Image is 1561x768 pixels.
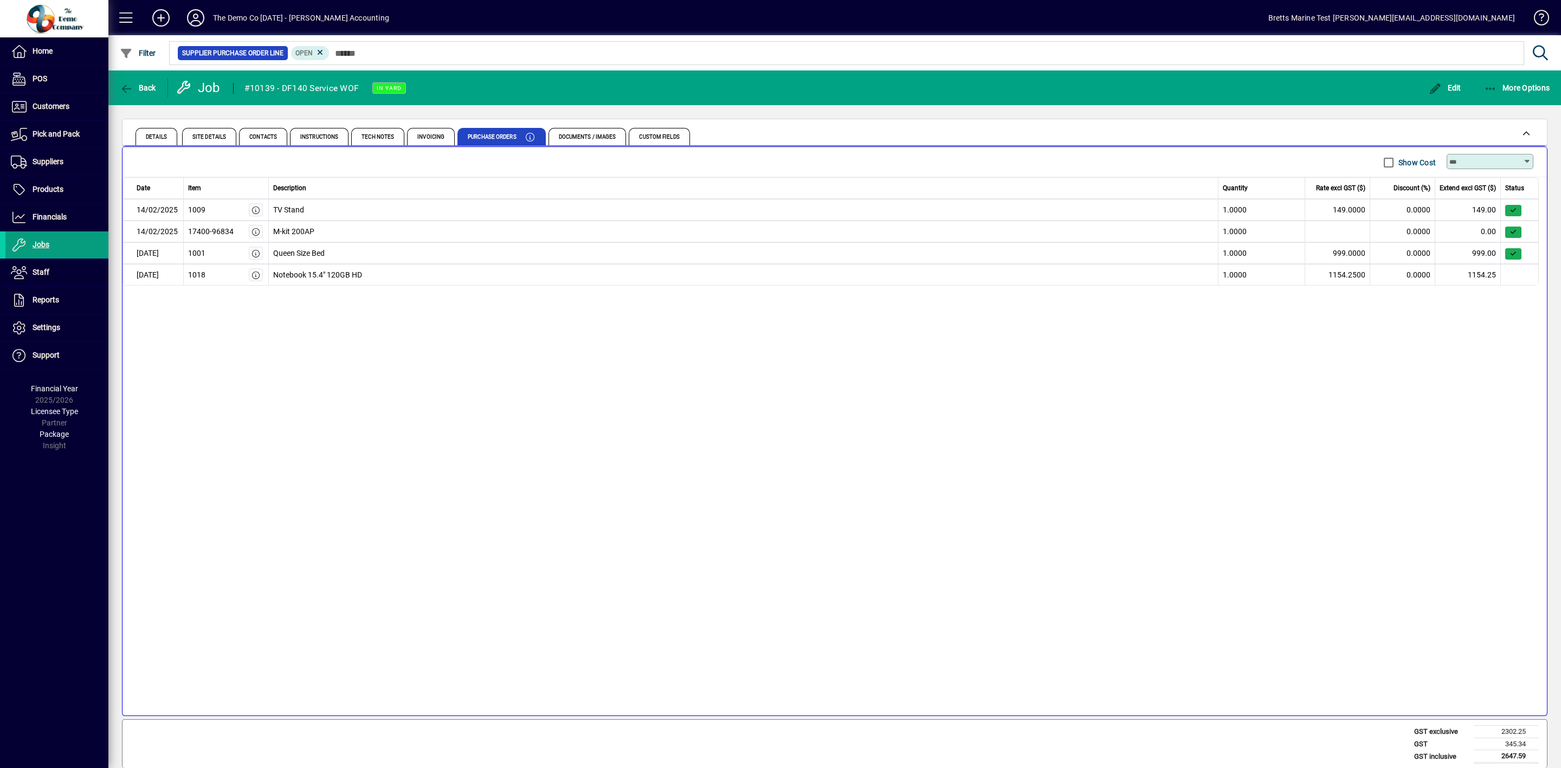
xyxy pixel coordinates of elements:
td: 1.0000 [1218,264,1305,286]
button: More Options [1481,78,1553,98]
span: Edit [1429,83,1461,92]
span: Status [1505,183,1524,193]
span: Item [188,183,201,193]
a: Financials [5,204,108,231]
span: Suppliers [33,157,63,166]
span: Jobs [33,240,49,249]
label: Show Cost [1396,157,1436,168]
td: 2302.25 [1474,726,1539,738]
span: Financial Year [31,384,78,393]
span: Description [273,183,306,193]
td: [DATE] [122,264,184,286]
span: Custom Fields [639,134,679,140]
div: Bretts Marine Test [PERSON_NAME][EMAIL_ADDRESS][DOMAIN_NAME] [1268,9,1515,27]
span: POS [33,74,47,83]
td: 149.00 [1435,199,1501,221]
div: 1001 [188,248,205,259]
span: Extend excl GST ($) [1440,183,1496,193]
span: Customers [33,102,69,111]
span: Back [120,83,156,92]
span: Licensee Type [31,407,78,416]
span: Invoicing [417,134,444,140]
span: Contacts [249,134,277,140]
span: Home [33,47,53,55]
span: Settings [33,323,60,332]
td: GST inclusive [1409,750,1474,763]
td: 0.0000 [1370,242,1435,264]
a: Products [5,176,108,203]
span: Support [33,351,60,359]
a: Settings [5,314,108,341]
a: Customers [5,93,108,120]
a: Staff [5,259,108,286]
a: Support [5,342,108,369]
span: Financials [33,212,67,221]
td: 1154.2500 [1305,264,1370,286]
td: GST [1409,738,1474,750]
span: Quantity [1223,183,1248,193]
a: Home [5,38,108,65]
td: Notebook 15.4" 120GB HD [269,264,1219,286]
td: 14/02/2025 [122,221,184,242]
span: Pick and Pack [33,130,80,138]
span: Staff [33,268,49,276]
td: [DATE] [122,242,184,264]
td: M-kit 200AP [269,221,1219,242]
button: Profile [178,8,213,28]
td: 0.0000 [1370,221,1435,242]
td: 1.0000 [1218,242,1305,264]
td: 1154.25 [1435,264,1501,286]
a: POS [5,66,108,93]
td: 345.34 [1474,738,1539,750]
td: GST exclusive [1409,726,1474,738]
span: Date [137,183,150,193]
td: 999.0000 [1305,242,1370,264]
div: #10139 - DF140 Service WOF [244,80,359,97]
span: Discount (%) [1394,183,1430,193]
button: Add [144,8,178,28]
app-page-header-button: Back [108,78,168,98]
div: The Demo Co [DATE] - [PERSON_NAME] Accounting [213,9,389,27]
span: Documents / Images [559,134,616,140]
td: 1.0000 [1218,221,1305,242]
span: Details [146,134,167,140]
span: Tech Notes [362,134,394,140]
td: 0.0000 [1370,264,1435,286]
td: 1.0000 [1218,199,1305,221]
div: 17400-96834 [188,226,234,237]
span: Products [33,185,63,193]
button: Back [117,78,159,98]
span: Rate excl GST ($) [1316,183,1365,193]
td: 0.00 [1435,221,1501,242]
div: Job [176,79,222,96]
span: Supplier Purchase Order Line [182,48,283,59]
td: TV Stand [269,199,1219,221]
div: 1018 [188,269,205,281]
span: Instructions [300,134,338,140]
a: Knowledge Base [1526,2,1547,37]
a: Pick and Pack [5,121,108,148]
span: Purchase Orders [468,134,517,140]
td: 0.0000 [1370,199,1435,221]
button: Edit [1426,78,1464,98]
a: Suppliers [5,149,108,176]
td: 999.00 [1435,242,1501,264]
button: Filter [117,43,159,63]
div: 1009 [188,204,205,216]
span: Site Details [192,134,226,140]
td: 2647.59 [1474,750,1539,763]
mat-chip: Completion status: Open [291,46,330,60]
span: IN YARD [377,85,402,92]
span: Reports [33,295,59,304]
span: Open [295,49,313,57]
td: 14/02/2025 [122,199,184,221]
span: Filter [120,49,156,57]
a: Reports [5,287,108,314]
td: 149.0000 [1305,199,1370,221]
td: Queen Size Bed [269,242,1219,264]
span: Package [40,430,69,438]
span: More Options [1484,83,1550,92]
